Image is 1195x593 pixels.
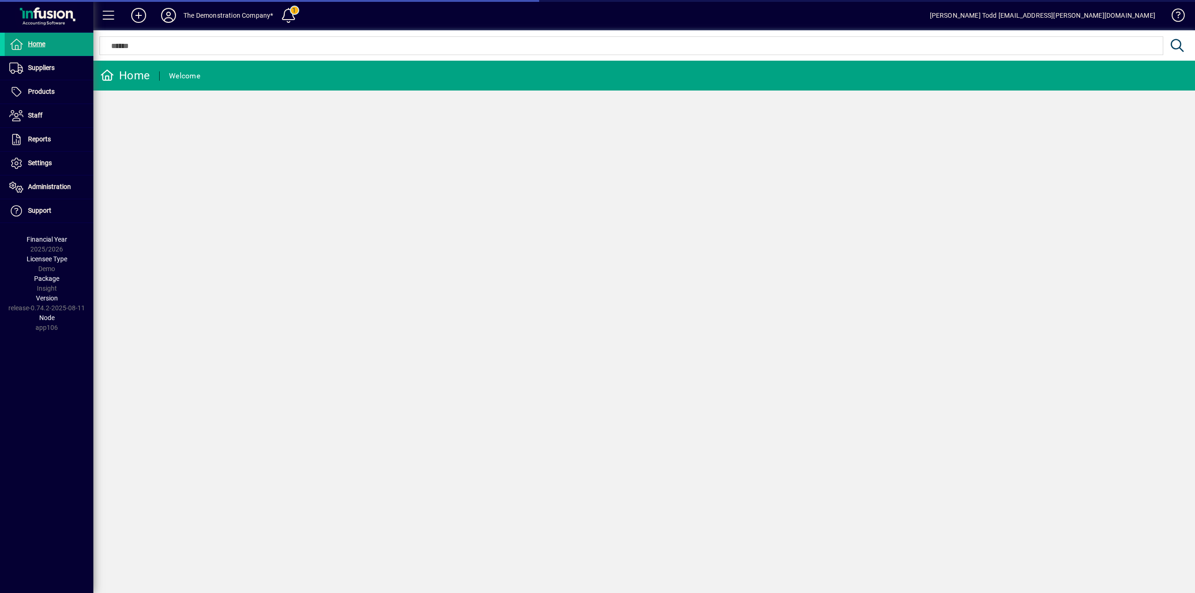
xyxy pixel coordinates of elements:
[27,255,67,263] span: Licensee Type
[183,8,274,23] div: The Demonstration Company*
[930,8,1156,23] div: [PERSON_NAME] Todd [EMAIL_ADDRESS][PERSON_NAME][DOMAIN_NAME]
[124,7,154,24] button: Add
[154,7,183,24] button: Profile
[5,199,93,223] a: Support
[5,152,93,175] a: Settings
[5,128,93,151] a: Reports
[28,135,51,143] span: Reports
[5,80,93,104] a: Products
[36,294,58,302] span: Version
[5,104,93,127] a: Staff
[28,207,51,214] span: Support
[5,56,93,80] a: Suppliers
[100,68,150,83] div: Home
[28,112,42,119] span: Staff
[28,183,71,190] span: Administration
[34,275,59,282] span: Package
[1165,2,1183,32] a: Knowledge Base
[39,314,55,321] span: Node
[28,88,55,95] span: Products
[27,236,67,243] span: Financial Year
[169,69,200,84] div: Welcome
[28,40,45,48] span: Home
[5,175,93,199] a: Administration
[28,159,52,167] span: Settings
[28,64,55,71] span: Suppliers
